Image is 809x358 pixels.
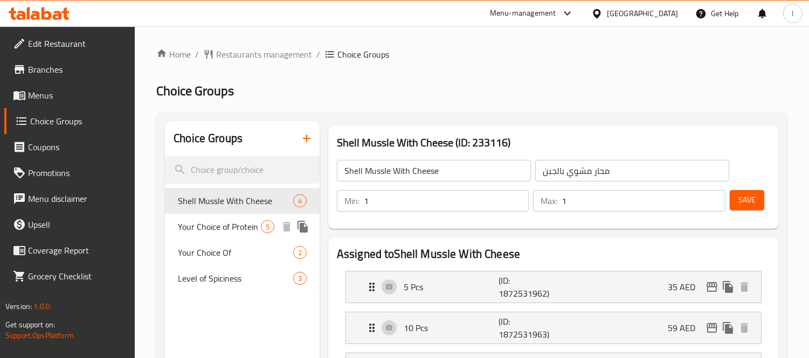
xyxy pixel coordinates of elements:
div: Menu-management [490,7,556,20]
div: Your Choice of Protein5deleteduplicate [165,214,320,240]
button: duplicate [720,279,736,295]
span: Branches [28,63,127,76]
button: delete [736,279,752,295]
span: Menus [28,89,127,102]
span: Grocery Checklist [28,270,127,283]
a: Edit Restaurant [4,31,135,57]
p: Min: [344,194,359,207]
h2: Assigned to Shell Mussle With Cheese [337,246,770,262]
p: (ID: 1872531963) [499,315,562,341]
span: Coupons [28,141,127,153]
h3: Shell Mussle With Cheese (ID: 233116) [337,134,770,151]
div: Choices [293,194,307,207]
span: Shell Mussle With Cheese [178,194,293,207]
a: Coupons [4,134,135,160]
button: delete [736,320,752,336]
button: edit [704,279,720,295]
span: Choice Groups [337,48,389,61]
span: 4 [294,196,306,206]
span: Level of Spiciness [178,272,293,285]
span: Upsell [28,218,127,231]
a: Promotions [4,160,135,186]
nav: breadcrumb [156,48,787,61]
span: Your Choice Of [178,246,293,259]
input: search [165,156,320,184]
p: Max: [541,194,557,207]
span: 1.0.0 [33,299,50,313]
div: Choices [293,246,307,259]
span: Version: [5,299,32,313]
span: 2 [294,248,306,258]
div: Level of Spiciness3 [165,265,320,291]
a: Menus [4,82,135,108]
a: Restaurants management [203,48,312,61]
button: duplicate [295,219,311,235]
span: Get support on: [5,318,55,332]
a: Coverage Report [4,237,135,263]
div: Your Choice Of2 [165,240,320,265]
p: 35 AED [668,280,704,293]
span: Choice Groups [156,79,234,103]
h2: Choice Groups [174,130,243,146]
a: Branches [4,57,135,82]
span: Coverage Report [28,244,127,257]
p: 59 AED [668,321,704,334]
li: Expand [337,307,770,348]
span: Promotions [28,166,127,179]
li: / [195,48,199,61]
span: Your Choice of Protein [178,220,261,233]
div: Expand [346,312,761,343]
a: Menu disclaimer [4,186,135,212]
div: Choices [293,272,307,285]
div: Expand [346,271,761,303]
span: 3 [294,273,306,284]
button: Save [730,190,764,210]
li: / [316,48,320,61]
a: Upsell [4,212,135,237]
span: Choice Groups [30,115,127,128]
p: (ID: 1872531962) [499,274,562,300]
a: Home [156,48,191,61]
span: Menu disclaimer [28,192,127,205]
li: Expand [337,266,770,307]
p: 10 Pcs [404,321,499,334]
a: Choice Groups [4,108,135,134]
span: 5 [261,222,274,232]
a: Support.OpsPlatform [5,328,74,342]
span: l [792,8,793,19]
div: Choices [261,220,274,233]
a: Grocery Checklist [4,263,135,289]
button: duplicate [720,320,736,336]
span: Restaurants management [216,48,312,61]
p: 5 Pcs [404,280,499,293]
div: Shell Mussle With Cheese4 [165,188,320,214]
span: Edit Restaurant [28,37,127,50]
span: Save [738,193,756,207]
button: edit [704,320,720,336]
button: delete [279,219,295,235]
div: [GEOGRAPHIC_DATA] [607,8,678,19]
